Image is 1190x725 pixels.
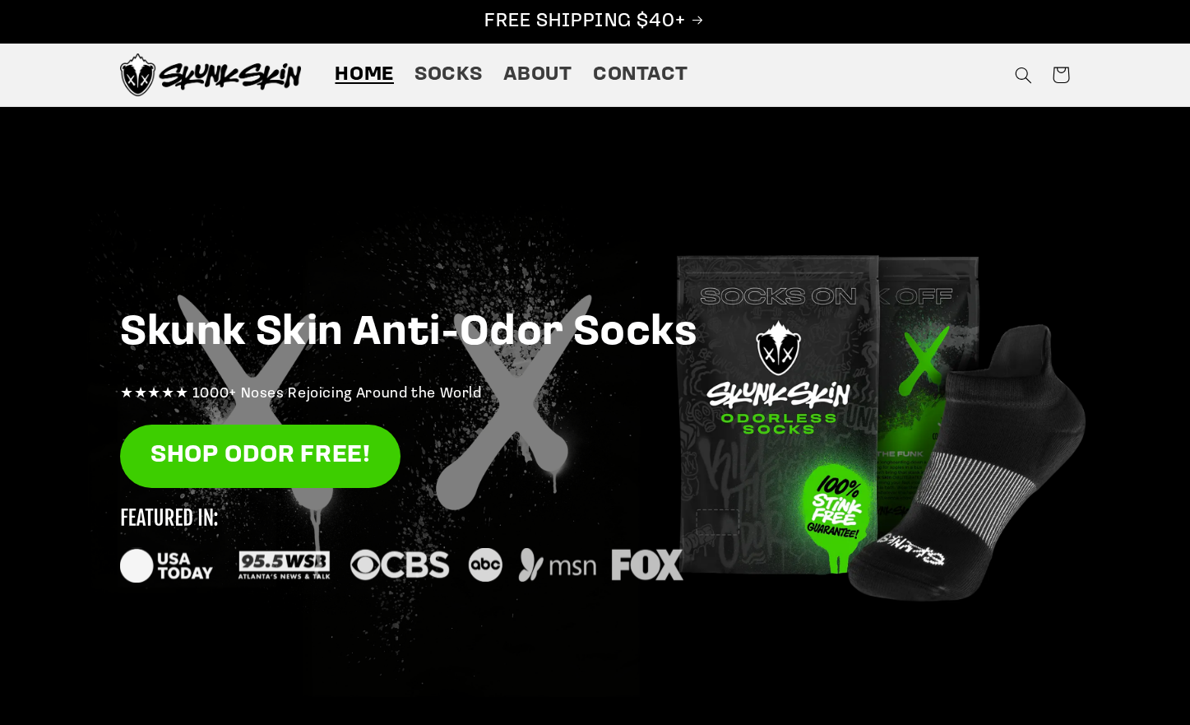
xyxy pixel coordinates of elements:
a: Socks [405,52,493,98]
a: Contact [582,52,698,98]
span: Socks [414,63,482,88]
a: About [493,52,582,98]
a: Home [325,52,405,98]
span: Contact [593,63,688,88]
a: SHOP ODOR FREE! [120,425,401,488]
img: Skunk Skin Anti-Odor Socks. [120,53,301,96]
p: ★★★★★ 1000+ Noses Rejoicing Around the World [120,382,1070,408]
img: new_featured_logos_1_small.svg [120,509,683,583]
p: FREE SHIPPING $40+ [17,9,1173,35]
span: Home [335,63,394,88]
summary: Search [1004,56,1042,94]
span: About [503,63,572,88]
strong: Skunk Skin Anti-Odor Socks [120,313,698,355]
